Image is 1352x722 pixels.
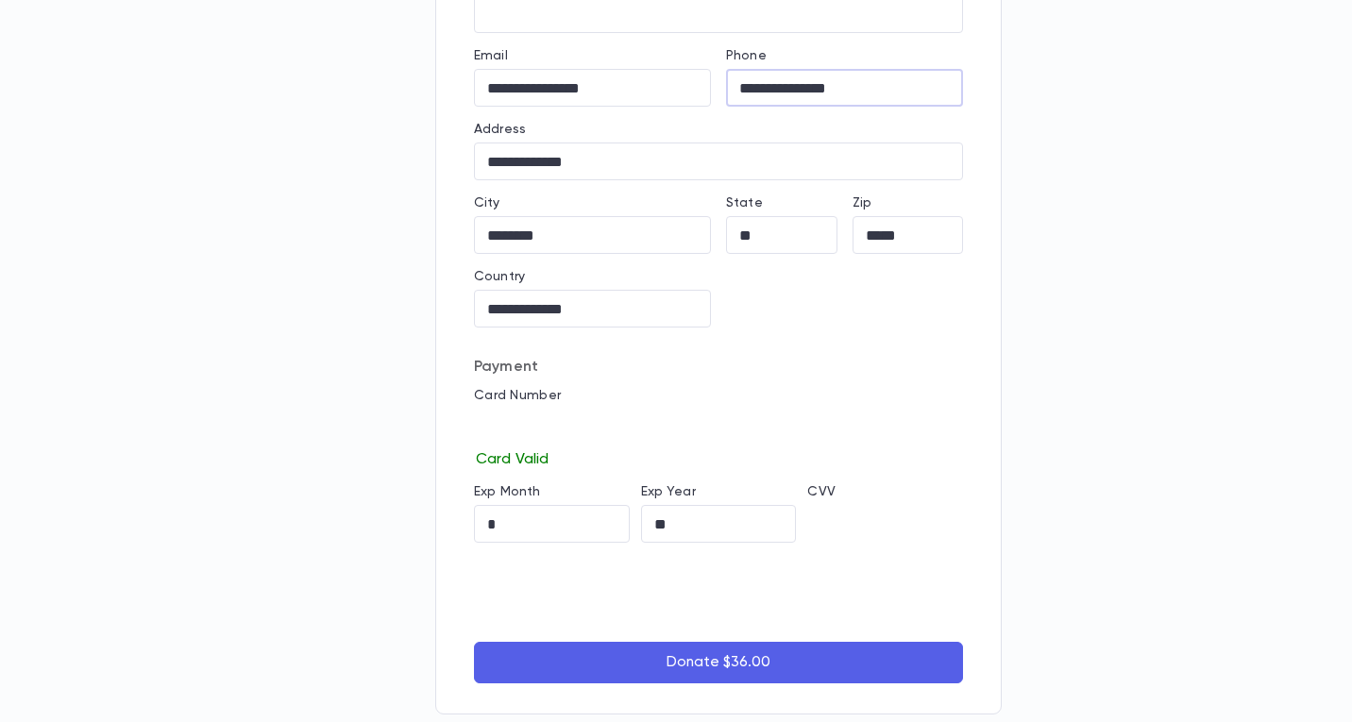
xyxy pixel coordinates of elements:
[474,48,508,63] label: Email
[726,195,763,210] label: State
[474,269,525,284] label: Country
[474,388,963,403] p: Card Number
[726,48,767,63] label: Phone
[807,484,963,499] p: CVV
[474,484,540,499] label: Exp Month
[807,505,963,543] iframe: cvv
[474,409,963,446] iframe: card
[474,642,963,683] button: Donate $36.00
[474,446,963,469] p: Card Valid
[474,122,526,137] label: Address
[641,484,696,499] label: Exp Year
[474,195,500,210] label: City
[474,358,963,377] p: Payment
[853,195,871,210] label: Zip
